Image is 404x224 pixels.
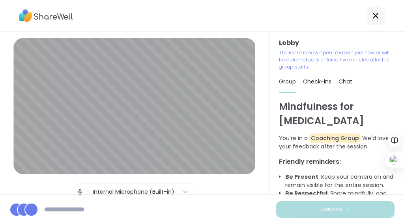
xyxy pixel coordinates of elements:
h1: Mindfulness for [MEDICAL_DATA] [279,100,395,128]
span: Chat [339,78,352,85]
span: | [87,184,89,200]
span: Check-ins [303,78,331,85]
span: Group [279,78,296,85]
h3: Lobby [279,38,395,48]
button: Join now [276,201,395,218]
img: ShareWell Logo [19,7,73,25]
img: Microphone [77,184,84,200]
li: : Keep your camera on and remain visible for the entire session. [285,173,395,189]
span: Join now [321,206,342,213]
div: Internal Microphone (Built-in) [93,188,174,196]
h3: Friendly reminders: [279,157,395,167]
li: : Share mindfully, and make space for everyone to share! [285,189,395,206]
b: Be Respectful [285,189,327,197]
img: ShareWell Logomark [346,207,350,211]
p: You're in a We'd love your feedback after the session. [279,134,395,151]
b: Be Present [285,173,318,181]
span: Coaching Group [309,133,361,143]
p: The room is now open. You can join now or will be automatically entered five minutes after the gr... [279,49,393,70]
